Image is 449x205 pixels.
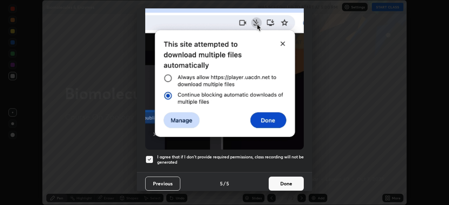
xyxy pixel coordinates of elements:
button: Done [269,177,304,191]
h4: 5 [220,180,223,187]
button: Previous [145,177,180,191]
h4: 5 [226,180,229,187]
h4: / [223,180,226,187]
h5: I agree that if I don't provide required permissions, class recording will not be generated [157,154,304,165]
